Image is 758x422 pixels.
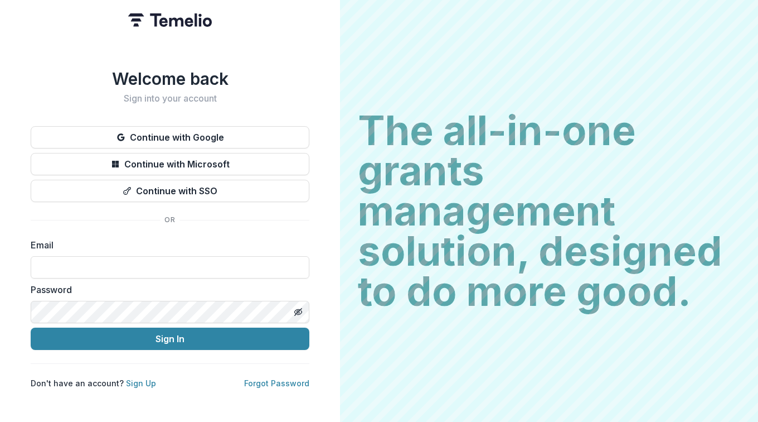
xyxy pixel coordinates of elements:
button: Sign In [31,328,309,350]
button: Continue with SSO [31,180,309,202]
label: Email [31,238,303,252]
label: Password [31,283,303,296]
img: Temelio [128,13,212,27]
h1: Welcome back [31,69,309,89]
p: Don't have an account? [31,377,156,389]
a: Forgot Password [244,378,309,388]
button: Continue with Microsoft [31,153,309,175]
a: Sign Up [126,378,156,388]
button: Continue with Google [31,126,309,148]
h2: Sign into your account [31,93,309,104]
